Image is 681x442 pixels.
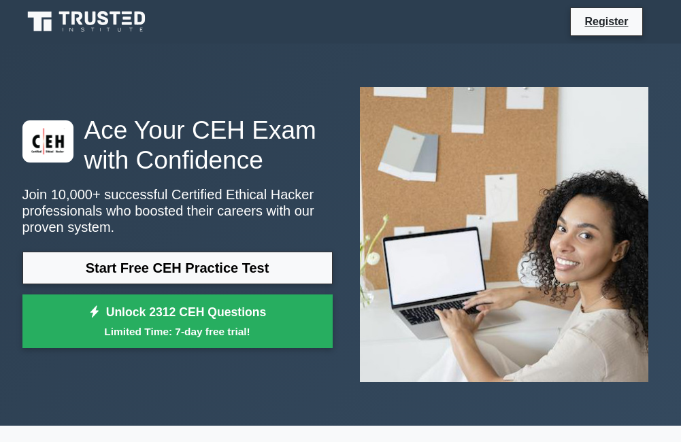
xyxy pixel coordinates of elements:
[22,115,333,175] h1: Ace Your CEH Exam with Confidence
[22,186,333,235] p: Join 10,000+ successful Certified Ethical Hacker professionals who boosted their careers with our...
[39,324,316,339] small: Limited Time: 7-day free trial!
[22,294,333,349] a: Unlock 2312 CEH QuestionsLimited Time: 7-day free trial!
[22,252,333,284] a: Start Free CEH Practice Test
[576,13,636,30] a: Register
